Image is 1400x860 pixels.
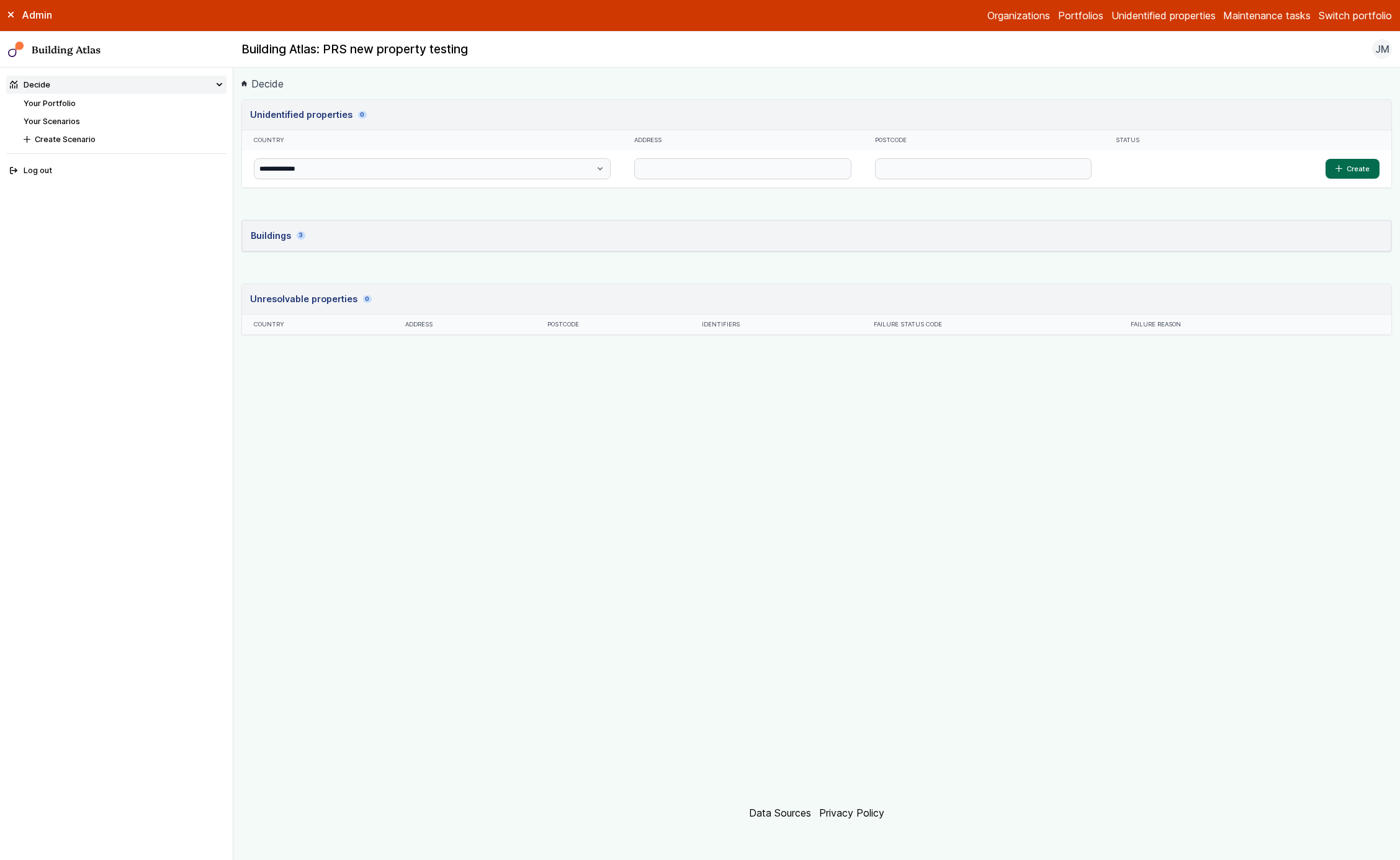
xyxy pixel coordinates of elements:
[24,99,76,108] a: Your Portfolio
[358,111,366,119] span: 0
[987,8,1050,23] a: Organizations
[10,79,50,91] div: Decide
[297,231,305,240] span: 3
[8,42,24,58] img: main-0bbd2752.svg
[1111,8,1216,23] a: Unidentified properties
[702,321,850,329] div: Identifiers
[874,321,1106,329] div: Failure status code
[1131,321,1313,329] div: Failure reason
[405,321,524,329] div: Address
[24,117,80,126] a: Your Scenarios
[251,229,305,243] div: Buildings
[250,292,357,306] h3: Unresolvable properties
[819,807,884,819] a: Privacy Policy
[254,321,381,329] div: Country
[250,108,352,122] h3: Unidentified properties
[1116,137,1201,145] div: Status
[1375,42,1389,56] span: JM
[20,130,227,148] button: Create Scenario
[241,76,284,91] a: Decide
[749,807,811,819] a: Data Sources
[254,137,611,145] div: Country
[1372,39,1392,59] button: JM
[547,321,678,329] div: Postcode
[875,137,1092,145] div: Postcode
[1223,8,1311,23] a: Maintenance tasks
[1058,8,1103,23] a: Portfolios
[363,295,371,303] span: 0
[1319,8,1392,23] button: Switch portfolio
[6,76,227,94] summary: Decide
[242,220,1391,251] a: Buildings3
[634,137,851,145] div: Address
[6,162,227,180] button: Log out
[1326,159,1380,179] button: Create
[241,42,468,58] h2: Building Atlas: PRS new property testing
